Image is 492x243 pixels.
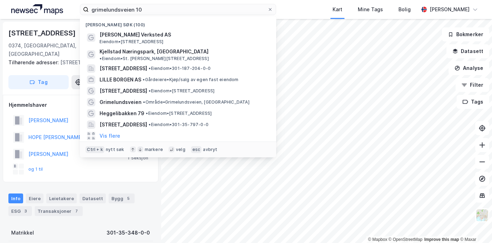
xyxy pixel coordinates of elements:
[457,209,492,243] iframe: Chat Widget
[442,27,489,41] button: Bokmerker
[73,208,80,215] div: 7
[107,229,150,237] div: 301-35-348-0-0
[11,4,63,15] img: logo.a4113a55bc3d86da70a041830d287a7e.svg
[100,109,144,118] span: Heggelibakken 79
[8,58,147,67] div: [STREET_ADDRESS]
[100,64,147,73] span: [STREET_ADDRESS]
[389,237,423,242] a: OpenStreetMap
[446,44,489,58] button: Datasett
[100,120,147,129] span: [STREET_ADDRESS]
[8,75,69,89] button: Tag
[11,229,34,237] div: Matrikkel
[146,111,212,116] span: Eiendom • [STREET_ADDRESS]
[203,147,217,152] div: avbryt
[100,56,209,61] span: Eiendom • St. [PERSON_NAME][STREET_ADDRESS]
[8,59,60,65] span: Tilhørende adresser:
[100,75,141,84] span: LILLE BORGEN AS
[109,193,135,203] div: Bygg
[149,122,151,127] span: •
[100,56,102,61] span: •
[100,132,120,140] button: Vis flere
[457,95,489,109] button: Tags
[100,47,209,56] span: Kjellstad Næringspark, [GEOGRAPHIC_DATA]
[333,5,342,14] div: Kart
[457,209,492,243] div: Kontrollprogram for chat
[9,101,152,109] div: Hjemmelshaver
[8,41,98,58] div: 0374, [GEOGRAPHIC_DATA], [GEOGRAPHIC_DATA]
[145,147,163,152] div: markere
[149,88,151,93] span: •
[146,111,148,116] span: •
[149,88,214,94] span: Eiendom • [STREET_ADDRESS]
[149,66,211,71] span: Eiendom • 301-187-204-0-0
[26,193,43,203] div: Eiere
[100,39,163,45] span: Eiendom • [STREET_ADDRESS]
[128,155,148,161] div: 1 Seksjon
[143,99,145,105] span: •
[398,5,411,14] div: Bolig
[149,66,151,71] span: •
[358,5,383,14] div: Mine Tags
[143,77,238,83] span: Gårdeiere • Kjøp/salg av egen fast eiendom
[100,31,268,39] span: [PERSON_NAME] Verksted AS
[456,78,489,92] button: Filter
[100,98,142,106] span: Grimelundsveien
[430,5,470,14] div: [PERSON_NAME]
[35,206,83,216] div: Transaksjoner
[368,237,387,242] a: Mapbox
[100,87,147,95] span: [STREET_ADDRESS]
[80,17,276,29] div: [PERSON_NAME] søk (100)
[149,122,209,127] span: Eiendom • 301-35-797-0-0
[143,77,145,82] span: •
[476,209,489,222] img: Z
[86,146,104,153] div: Ctrl + k
[125,195,132,202] div: 5
[22,208,29,215] div: 3
[191,146,202,153] div: esc
[424,237,459,242] a: Improve this map
[143,99,249,105] span: Område • Grimelundsveien, [GEOGRAPHIC_DATA]
[8,193,23,203] div: Info
[8,27,77,39] div: [STREET_ADDRESS]
[80,193,106,203] div: Datasett
[89,4,267,15] input: Søk på adresse, matrikkel, gårdeiere, leietakere eller personer
[106,147,124,152] div: nytt søk
[8,206,32,216] div: ESG
[449,61,489,75] button: Analyse
[46,193,77,203] div: Leietakere
[176,147,185,152] div: velg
